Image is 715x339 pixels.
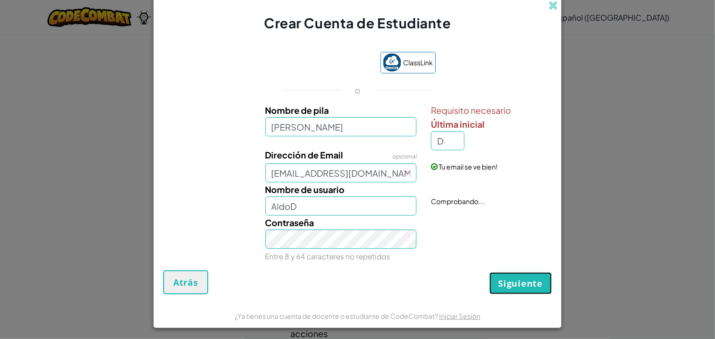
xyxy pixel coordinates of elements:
span: Nombre de usuario [265,184,345,195]
span: Atrás [173,277,198,288]
small: Entre 8 y 64 caracteres no repetidos [265,252,391,261]
span: Tu email se ve bien! [439,162,498,171]
span: opcional [392,153,417,160]
span: Dirección de Email [265,149,344,160]
span: Nombre de pila [265,105,329,116]
span: Requisito necesario [431,103,549,117]
span: ClassLink [404,56,433,70]
span: ¿Ya tienes una cuenta de docente o estudiante de CodeCombat? [235,312,439,320]
button: Atrás [163,270,208,294]
button: Siguiente [489,272,552,294]
span: Siguiente [499,278,543,289]
a: Iniciar Sesión [439,312,480,320]
iframe: Botón de Acceder con Google [275,53,376,74]
span: Comprobando... [431,197,484,206]
span: Contraseña [265,217,314,228]
span: Crear Cuenta de Estudiante [264,14,451,31]
p: o [355,85,360,96]
img: classlink-logo-small.png [383,53,401,72]
span: Última inicial [431,119,485,130]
